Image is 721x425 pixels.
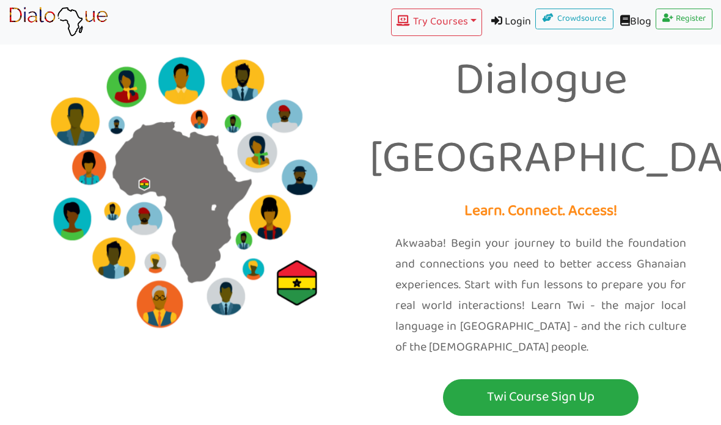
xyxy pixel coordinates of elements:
p: Akwaaba! Begin your journey to build the foundation and connections you need to better access Gha... [395,233,686,358]
p: Dialogue [GEOGRAPHIC_DATA] [370,43,712,198]
a: Register [656,9,713,29]
p: Twi Course Sign Up [446,386,635,409]
img: learn African language platform app [9,7,108,37]
button: Twi Course Sign Up [443,379,639,416]
a: Blog [613,9,656,36]
p: Learn. Connect. Access! [370,198,712,225]
button: Try Courses [391,9,481,36]
a: Crowdsource [535,9,613,29]
a: Login [482,9,536,36]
